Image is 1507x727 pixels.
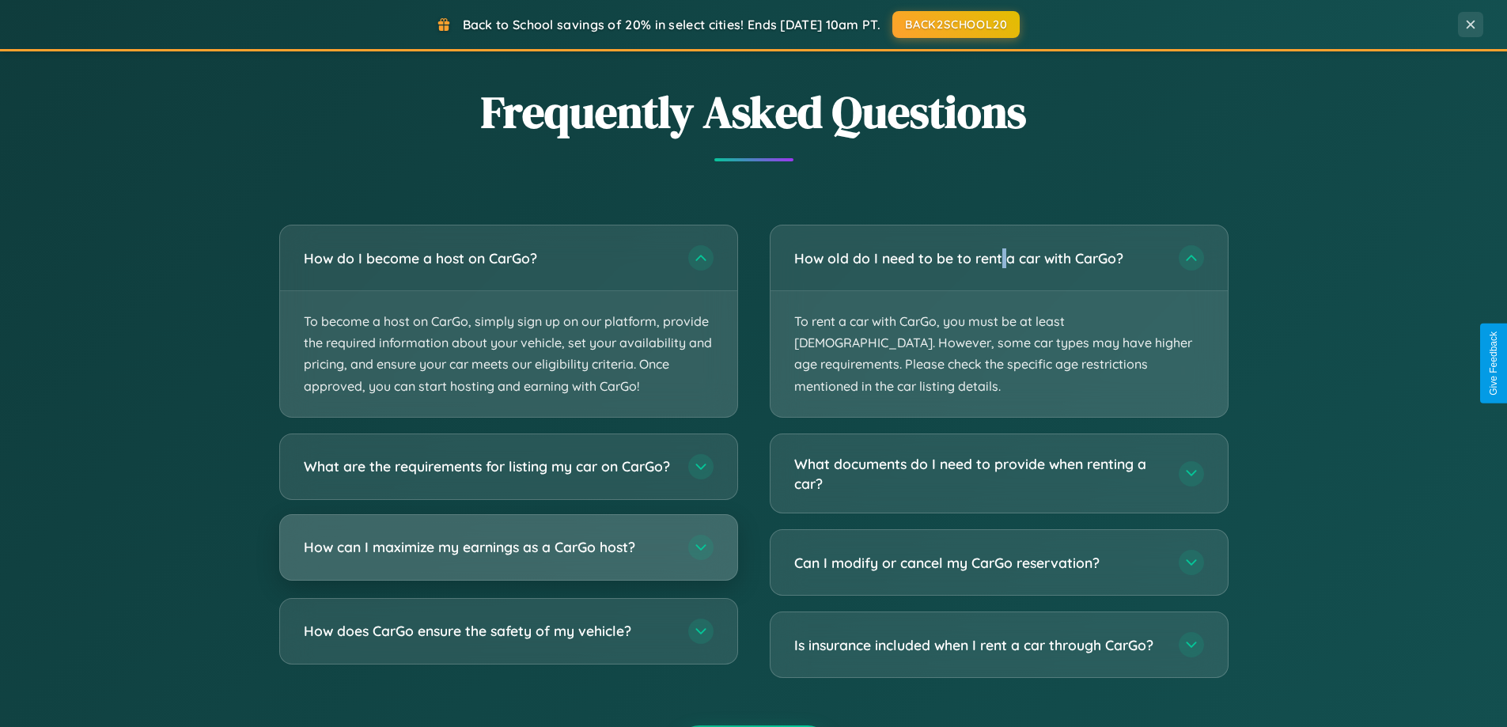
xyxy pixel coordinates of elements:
[279,81,1229,142] h2: Frequently Asked Questions
[304,621,672,641] h3: How does CarGo ensure the safety of my vehicle?
[304,248,672,268] h3: How do I become a host on CarGo?
[304,537,672,557] h3: How can I maximize my earnings as a CarGo host?
[794,553,1163,573] h3: Can I modify or cancel my CarGo reservation?
[794,635,1163,655] h3: Is insurance included when I rent a car through CarGo?
[1488,331,1499,396] div: Give Feedback
[794,248,1163,268] h3: How old do I need to be to rent a car with CarGo?
[304,456,672,476] h3: What are the requirements for listing my car on CarGo?
[892,11,1020,38] button: BACK2SCHOOL20
[771,291,1228,417] p: To rent a car with CarGo, you must be at least [DEMOGRAPHIC_DATA]. However, some car types may ha...
[280,291,737,417] p: To become a host on CarGo, simply sign up on our platform, provide the required information about...
[463,17,880,32] span: Back to School savings of 20% in select cities! Ends [DATE] 10am PT.
[794,454,1163,493] h3: What documents do I need to provide when renting a car?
